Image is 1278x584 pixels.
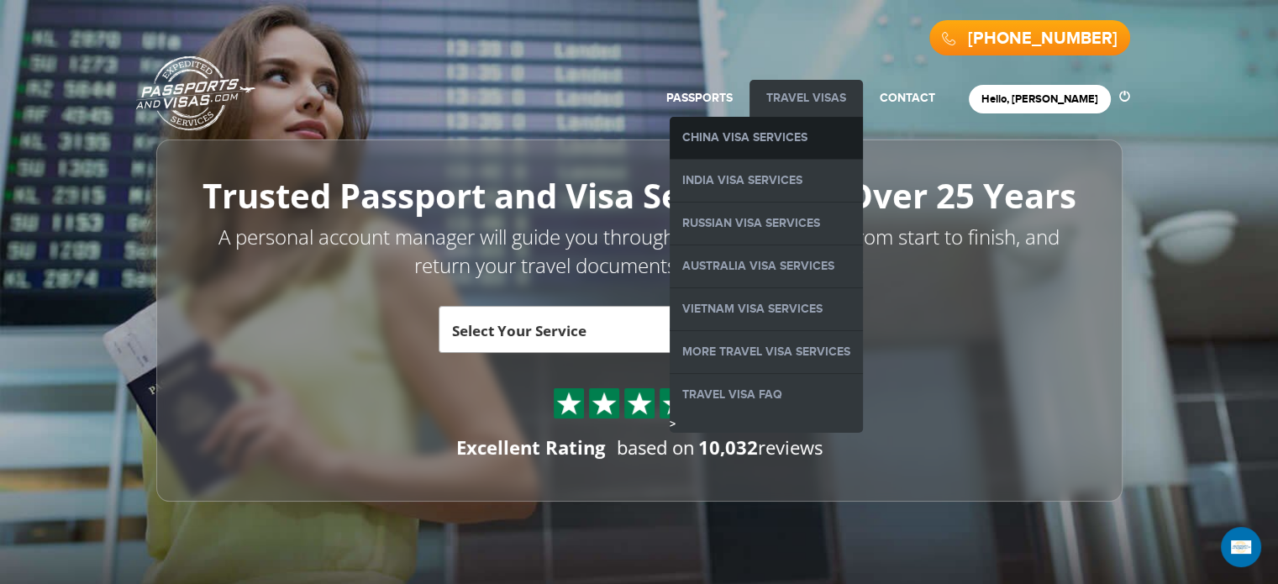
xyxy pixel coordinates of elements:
[556,391,581,416] img: Sprite St
[670,117,863,433] ul: >
[698,434,823,460] span: reviews
[592,391,617,416] img: Sprite St
[968,29,1118,49] a: [PHONE_NUMBER]
[670,203,863,245] a: Russian Visa Services
[452,321,586,340] span: Select Your Service
[662,391,687,416] img: Sprite St
[670,117,863,159] a: China Visa Services
[670,331,863,373] a: More Travel Visa Services
[698,434,758,460] strong: 10,032
[456,434,605,460] div: Excellent Rating
[670,374,863,416] a: Travel Visa FAQ
[194,177,1085,214] h1: Trusted Passport and Visa Services for Over 25 Years
[981,92,1098,106] a: Hello, [PERSON_NAME]
[766,91,846,105] a: Travel Visas
[194,223,1085,281] p: A personal account manager will guide you through the entire process, from start to finish, and r...
[439,306,691,353] span: Select Your Service
[670,288,863,330] a: Vietnam Visa Services
[666,91,733,105] a: Passports
[670,245,863,287] a: Australia Visa Services
[670,160,863,202] a: India Visa Services
[1221,527,1261,567] div: Open Intercom Messenger
[627,391,652,416] img: Sprite St
[136,55,255,131] a: Passports & [DOMAIN_NAME]
[617,434,695,460] span: based on
[452,313,673,360] span: Select Your Service
[880,91,935,105] a: Contact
